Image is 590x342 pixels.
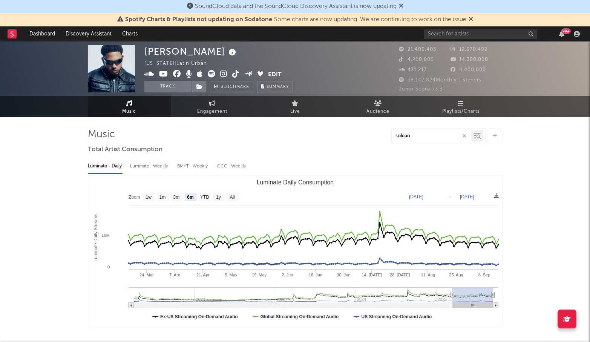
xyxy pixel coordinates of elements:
[122,107,136,116] span: Music
[139,273,154,277] text: 24. Mar
[146,195,152,200] text: 1w
[195,3,397,9] span: SoundCloud data and the SoundCloud Discovery Assistant is now updating
[399,3,403,9] span: Dismiss
[160,314,238,319] text: Ex-US Streaming On-Demand Audio
[88,145,162,154] span: Total Artist Consumption
[144,81,192,92] button: Track
[290,107,300,116] span: Live
[469,17,473,23] span: Dismiss
[282,273,293,277] text: 2. Jun
[260,314,339,319] text: Global Streaming On-Demand Audio
[399,78,482,83] span: 38,142,824 Monthly Listeners
[187,195,193,200] text: 6m
[230,195,234,200] text: All
[308,273,322,277] text: 16. Jun
[561,28,571,34] div: 99 +
[399,87,443,92] span: Jump Score: 73.3
[267,85,289,89] span: Summary
[424,29,537,39] input: Search for artists
[210,81,253,92] a: Benchmark
[337,273,350,277] text: 30. Jun
[399,57,434,62] span: 4,200,000
[257,81,293,92] button: Summary
[129,195,140,200] text: Zoom
[196,273,209,277] text: 21. Apr
[130,160,170,173] div: Luminate - Weekly
[478,273,490,277] text: 8. Sep
[159,195,166,200] text: 1m
[225,273,238,277] text: 5. May
[399,47,436,52] span: 21,400,403
[144,45,238,58] div: [PERSON_NAME]
[337,96,420,117] a: Audience
[221,83,249,92] span: Benchmark
[177,160,209,173] div: BMAT - Weekly
[88,160,123,173] div: Luminate - Daily
[460,194,474,199] text: [DATE]
[24,26,60,41] a: Dashboard
[451,47,487,52] span: 12,670,492
[107,265,109,269] text: 0
[169,273,180,277] text: 7. Apr
[117,26,143,41] a: Charts
[449,273,463,277] text: 25. Aug
[217,160,247,173] div: OCC - Weekly
[451,67,486,72] span: 4,400,000
[88,176,502,327] svg: Luminate Daily Consumption
[88,96,171,117] a: Music
[173,195,179,200] text: 3m
[392,133,471,139] input: Search by song name or URL
[171,96,254,117] a: Engagement
[125,17,272,23] span: Spotify Charts & Playlists not updating on Sodatone
[399,67,427,72] span: 431,217
[442,107,480,116] span: Playlists/Charts
[268,70,282,80] button: Edit
[251,273,267,277] text: 19. May
[559,31,564,37] button: 99+
[447,194,452,199] text: →
[256,179,334,186] text: Luminate Daily Consumption
[101,233,109,238] text: 10M
[125,17,466,23] span: : Some charts are now updating. We are continuing to work on the issue
[144,59,216,68] div: [US_STATE] | Latin Urban
[366,107,389,116] span: Audience
[409,194,423,199] text: [DATE]
[200,195,209,200] text: YTD
[60,26,117,41] a: Discovery Assistant
[93,213,98,261] text: Luminate Daily Streams
[216,195,221,200] text: 1y
[197,107,227,116] span: Engagement
[421,273,435,277] text: 11. Aug
[254,96,337,117] a: Live
[361,314,432,319] text: US Streaming On-Demand Audio
[362,273,382,277] text: 14. [DATE]
[390,273,410,277] text: 28. [DATE]
[451,57,488,62] span: 14,300,000
[420,96,503,117] a: Playlists/Charts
